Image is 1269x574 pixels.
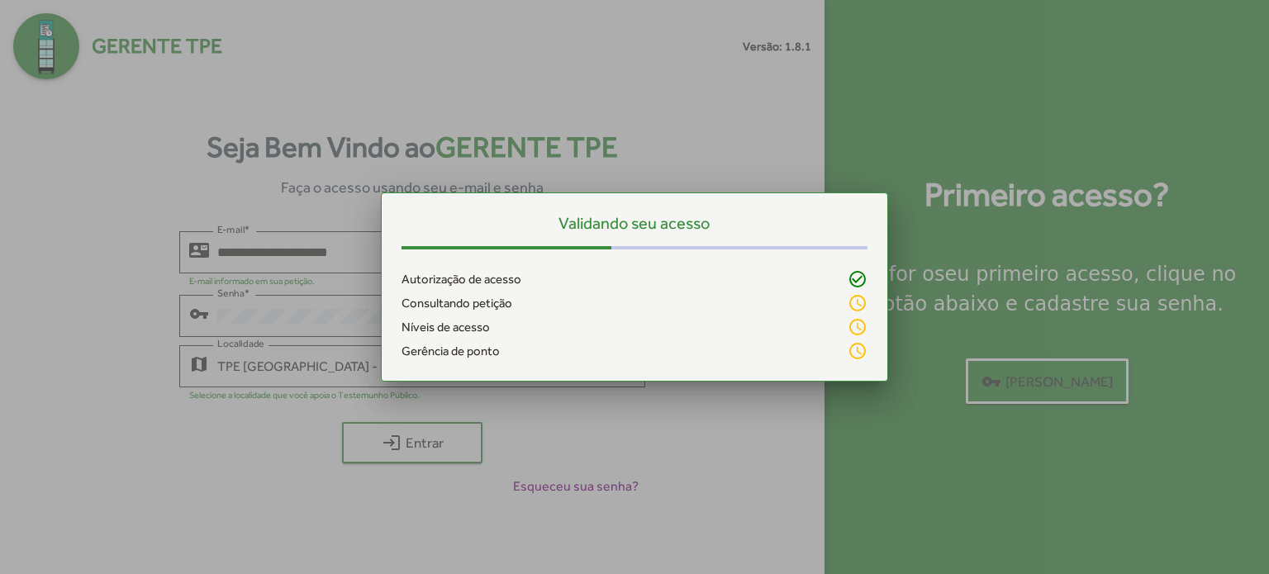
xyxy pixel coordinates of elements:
span: Autorização de acesso [402,270,521,289]
span: Consultando petição [402,294,512,313]
mat-icon: schedule [848,293,867,313]
span: Gerência de ponto [402,342,500,361]
mat-icon: schedule [848,341,867,361]
mat-icon: check_circle_outline [848,269,867,289]
h5: Validando seu acesso [402,213,867,233]
span: Níveis de acesso [402,318,490,337]
mat-icon: schedule [848,317,867,337]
